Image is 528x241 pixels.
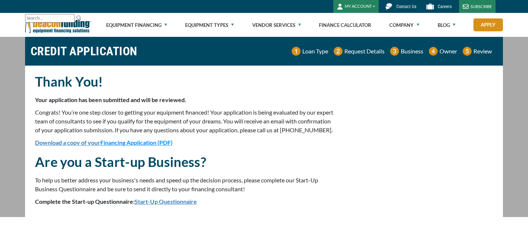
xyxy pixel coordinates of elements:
[35,153,334,170] h2: Are you a Start-up Business?
[401,47,423,56] p: Business
[25,14,75,22] input: Search
[35,139,173,146] a: Download a copy of yourFinancing Application (PDF)
[106,13,167,37] a: Equipment Financing
[35,108,334,135] p: Congrats! You’re one step closer to getting your equipment financed! Your application is being ev...
[31,41,138,62] h1: CREDIT APPLICATION
[25,13,91,37] img: Beacon Funding Corporation logo
[334,47,343,56] img: Number 2
[67,15,73,21] a: Clear search text
[438,13,455,37] a: Blog
[35,95,334,104] p: Your application has been submitted and will be reviewed.
[429,47,438,56] img: Number 4
[100,139,173,146] span: Financing Application (PDF)
[35,73,334,90] h2: Thank You!
[76,15,82,21] img: Search
[390,47,399,56] img: Number 3
[473,18,503,31] a: Apply
[473,47,492,56] p: Review
[396,4,416,9] span: Contact Us
[302,47,328,56] p: Loan Type
[319,13,371,37] a: Finance Calculator
[463,47,472,56] img: Number 5
[440,47,457,56] p: Owner
[35,197,334,206] p: Complete the Start-up Questionnaire:
[292,47,301,56] img: Number 1
[135,198,197,205] a: Start-Up Questionnaire
[389,13,419,37] a: Company
[35,176,334,193] p: To help us better address your business's needs and speed up the decision process, please complet...
[252,13,301,37] a: Vendor Services
[344,47,385,56] p: Request Details
[185,13,234,37] a: Equipment Types
[438,4,452,9] span: Careers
